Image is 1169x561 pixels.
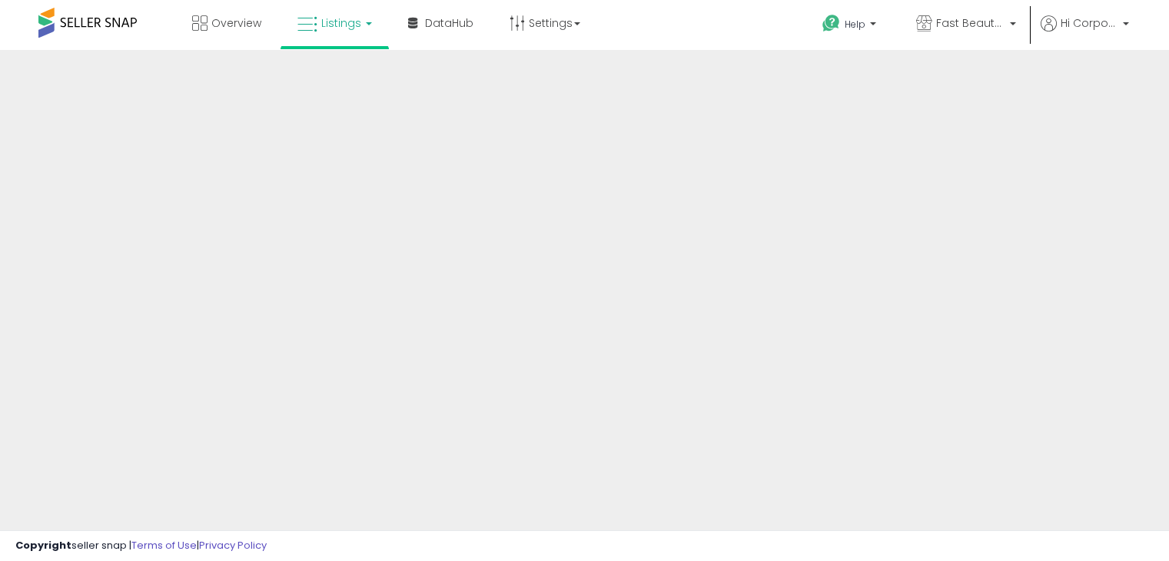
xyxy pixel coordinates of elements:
span: Overview [211,15,261,31]
span: DataHub [425,15,473,31]
strong: Copyright [15,538,71,553]
span: Listings [321,15,361,31]
span: Fast Beauty ([GEOGRAPHIC_DATA]) [936,15,1005,31]
span: Help [845,18,865,31]
a: Terms of Use [131,538,197,553]
a: Privacy Policy [199,538,267,553]
i: Get Help [822,14,841,33]
a: Hi Corporate [1041,15,1129,50]
div: seller snap | | [15,539,267,553]
span: Hi Corporate [1061,15,1118,31]
a: Help [810,2,892,50]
